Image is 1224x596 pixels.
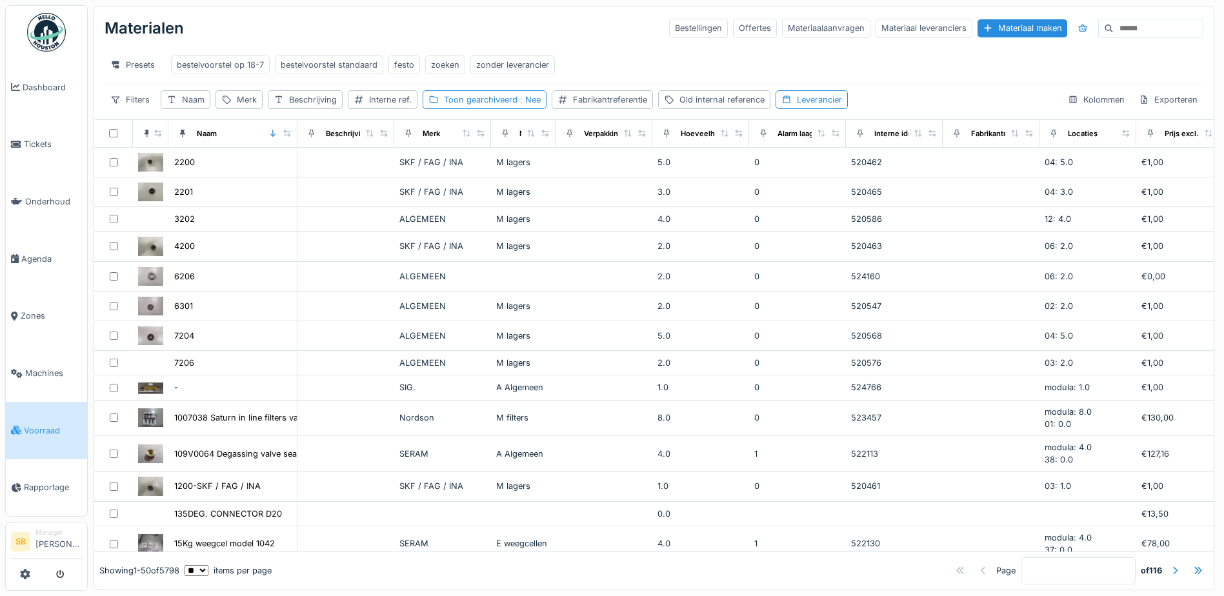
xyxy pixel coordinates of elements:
img: 6301 [138,297,163,315]
span: Rapportage [24,481,82,493]
div: 520576 [851,357,938,369]
div: M lagers [496,357,550,369]
div: 520568 [851,330,938,342]
span: Dashboard [23,81,82,94]
div: Toon gearchiveerd [444,94,541,106]
div: 5.0 [657,156,744,168]
div: Prijs excl. btw [1165,128,1214,139]
div: 0 [754,330,841,342]
div: ALGEMEEN [399,300,486,312]
span: 38: 0.0 [1045,455,1073,464]
div: 4.0 [657,213,744,225]
img: Badge_color-CXgf-gQk.svg [27,13,66,52]
div: Old internal reference [679,94,765,106]
div: Leverancier [797,94,842,106]
div: 2.0 [657,357,744,369]
a: SB Manager[PERSON_NAME] [11,528,82,559]
span: 04: 5.0 [1045,331,1073,341]
span: 12: 4.0 [1045,214,1071,224]
div: Exporteren [1133,90,1203,109]
div: SKF / FAG / INA [399,240,486,252]
span: Onderhoud [25,195,82,208]
span: Zones [21,310,82,322]
a: Rapportage [6,459,87,517]
div: Offertes [733,19,777,37]
div: zoeken [431,59,459,71]
span: Machines [25,367,82,379]
div: 8.0 [657,412,744,424]
div: Merk [423,128,440,139]
a: Dashboard [6,59,87,116]
div: 0.0 [657,508,744,520]
div: 1.0 [657,381,744,393]
div: 522130 [851,537,938,550]
div: Nordson [399,412,486,424]
div: 1 [754,448,841,460]
div: 0 [754,156,841,168]
div: SIG. [399,381,486,393]
div: SERAM [399,448,486,460]
div: M lagers [496,240,550,252]
span: 06: 2.0 [1045,272,1073,281]
div: Fabrikantreferentie [573,94,647,106]
div: 4200 [174,240,195,252]
div: 2.0 [657,300,744,312]
img: 1007038 Saturn in line filters value pack [138,408,163,427]
div: 520586 [851,213,938,225]
div: A Algemeen [496,381,550,393]
img: 6206 [138,267,163,286]
a: Onderhoud [6,173,87,230]
div: Bestellingen [669,19,728,37]
div: Naam [182,94,205,106]
div: ALGEMEEN [399,357,486,369]
span: 01: 0.0 [1045,419,1071,429]
div: Filters [105,90,156,109]
div: bestelvoorstel op 18-7 [177,59,264,71]
img: - [138,382,163,394]
div: 1.0 [657,480,744,492]
div: Beschrijving [326,128,370,139]
div: Materiaalcategorie [519,128,585,139]
div: E weegcellen [496,537,550,550]
div: - [174,381,178,393]
img: 4200 [138,237,163,255]
div: 0 [754,357,841,369]
div: 520462 [851,156,938,168]
div: 524766 [851,381,938,393]
div: 2200 [174,156,195,168]
div: festo [394,59,414,71]
img: 2200 [138,153,163,172]
span: modula: 1.0 [1045,382,1090,392]
img: 2201 [138,183,163,201]
div: 135DEG. CONNECTOR D20 [174,508,282,520]
div: 0 [754,480,841,492]
span: 03: 1.0 [1045,481,1071,491]
div: ALGEMEEN [399,330,486,342]
div: Interne ref. [369,94,412,106]
div: Hoeveelheid [681,128,726,139]
div: 1007038 Saturn in line filters value pack [174,412,331,424]
div: 2.0 [657,240,744,252]
div: 0 [754,186,841,198]
div: Fabrikantreferentie [971,128,1038,139]
div: 523457 [851,412,938,424]
a: Tickets [6,116,87,174]
div: M lagers [496,156,550,168]
div: 0 [754,381,841,393]
div: A Algemeen [496,448,550,460]
span: 37: 0.0 [1045,545,1072,555]
span: modula: 4.0 [1045,442,1092,452]
div: 2.0 [657,270,744,283]
div: 520461 [851,480,938,492]
div: 7204 [174,330,194,342]
div: 4.0 [657,448,744,460]
div: 1200-SKF / FAG / INA [174,480,261,492]
div: 520547 [851,300,938,312]
span: modula: 4.0 [1045,533,1092,542]
div: 0 [754,213,841,225]
span: 04: 5.0 [1045,157,1073,167]
strong: of 116 [1141,564,1162,577]
li: SB [11,532,30,551]
div: 5.0 [657,330,744,342]
div: 4.0 [657,537,744,550]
